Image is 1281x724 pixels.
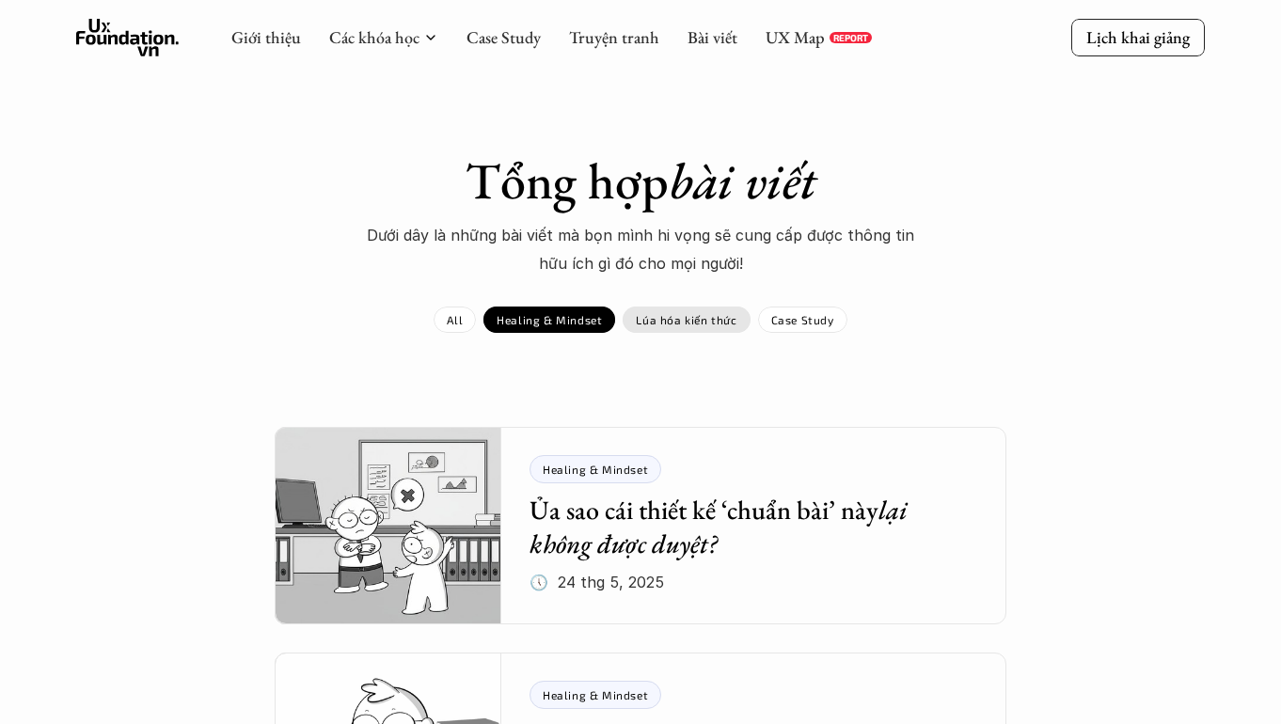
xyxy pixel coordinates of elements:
[447,313,463,326] p: All
[530,493,950,561] h5: Ủa sao cái thiết kế ‘chuẩn bài’ này
[1071,19,1205,55] a: Lịch khai giảng
[1086,26,1190,48] p: Lịch khai giảng
[467,26,541,48] a: Case Study
[311,150,970,212] h1: Tổng hợp
[530,493,913,560] em: lại không được duyệt?
[275,427,1005,624] a: Healing & MindsetỦa sao cái thiết kế ‘chuẩn bài’ nàylại không được duyệt?🕔 24 thg 5, 2025
[830,32,872,43] a: REPORT
[636,313,736,326] p: Lúa hóa kiến thức
[434,307,476,333] a: All
[543,688,648,701] p: Healing & Mindset
[623,307,750,333] a: Lúa hóa kiến thức
[329,26,419,48] a: Các khóa học
[758,307,847,333] a: Case Study
[497,313,602,326] p: Healing & Mindset
[833,32,868,43] p: REPORT
[358,221,923,278] p: Dưới dây là những bài viết mà bọn mình hi vọng sẽ cung cấp được thông tin hữu ích gì đó cho mọi n...
[543,463,648,476] p: Healing & Mindset
[771,313,834,326] p: Case Study
[669,148,816,213] em: bài viết
[766,26,825,48] a: UX Map
[569,26,659,48] a: Truyện tranh
[231,26,301,48] a: Giới thiệu
[688,26,737,48] a: Bài viết
[483,307,615,333] a: Healing & Mindset
[530,568,664,596] p: 🕔 24 thg 5, 2025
